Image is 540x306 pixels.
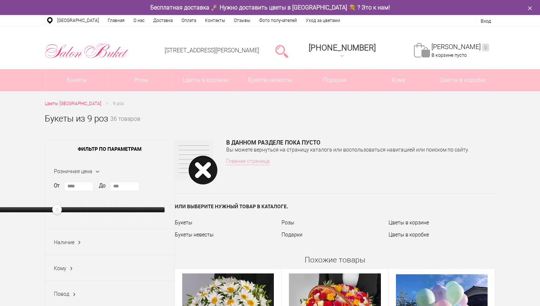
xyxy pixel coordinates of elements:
[175,139,217,184] img: В данном разделе пока пусто
[39,4,501,11] div: Бесплатная доставка 🚀 Нужно доставить цветы в [GEOGRAPHIC_DATA] 💐 ? Это к нам!
[175,255,496,265] h4: Похожие товары
[165,47,259,54] a: [STREET_ADDRESS][PERSON_NAME]
[238,69,302,91] a: Букеты невесты
[113,101,124,106] span: 9 роз
[282,220,294,225] a: Розы
[481,18,491,24] a: Вход
[99,182,106,190] label: До
[431,69,495,91] a: Цветы в коробке
[45,101,101,106] span: Цветы [GEOGRAPHIC_DATA]
[109,69,173,91] a: Розы
[431,43,489,51] a: [PERSON_NAME]
[45,140,175,158] span: Фильтр по параметрам
[175,202,496,210] div: Или выберите нужный товар в каталоге.
[53,15,103,26] a: [GEOGRAPHIC_DATA]
[175,146,496,154] p: Вы можете вернуться на страницу каталога или воспользоваться навигацией или поиском по сайту.
[309,43,376,52] span: [PHONE_NUMBER]
[482,44,489,51] ins: 0
[149,15,177,26] a: Доставка
[175,220,192,225] a: Букеты
[175,232,214,238] a: Букеты невесты
[129,15,149,26] a: О нас
[54,168,92,174] span: Розничная цена
[45,112,108,125] h1: Букеты из 9 роз
[103,15,129,26] a: Главная
[367,69,431,91] span: Кому
[45,69,109,91] a: Букеты
[177,15,201,26] a: Оплата
[301,15,345,26] a: Уход за цветами
[229,15,255,26] a: Отзывы
[175,139,496,146] h3: В данном разделе пока пусто
[302,69,367,91] a: Подарки
[174,69,238,91] a: Цветы в корзине
[201,15,229,26] a: Контакты
[304,41,380,61] a: [PHONE_NUMBER]
[389,220,429,225] a: Цветы в корзине
[110,116,140,134] small: 36 товаров
[54,265,66,271] span: Кому
[282,232,302,238] a: Подарки
[45,100,101,108] a: Цветы [GEOGRAPHIC_DATA]
[226,158,270,165] a: Главная страница
[54,182,60,190] label: От
[389,232,429,238] a: Цветы в коробке
[255,15,301,26] a: Фото получателей
[54,291,69,297] span: Повод
[431,52,467,58] span: В корзине пусто
[54,239,74,245] span: Наличие
[45,41,129,60] img: Цветы Нижний Новгород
